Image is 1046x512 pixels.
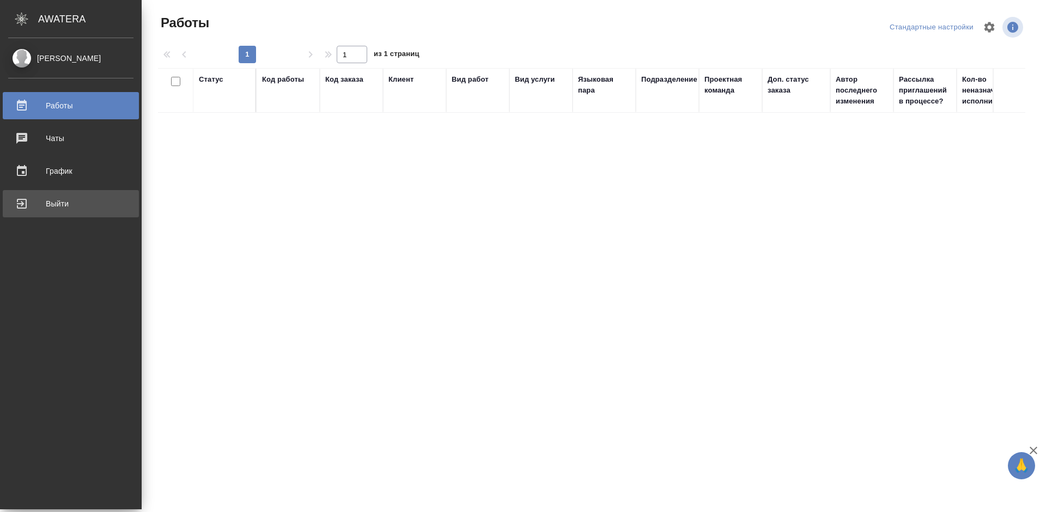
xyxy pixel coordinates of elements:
span: Настроить таблицу [976,14,1002,40]
div: Доп. статус заказа [768,74,825,96]
a: График [3,157,139,185]
div: Выйти [8,196,133,212]
div: Вид услуги [515,74,555,85]
a: Работы [3,92,139,119]
div: Подразделение [641,74,697,85]
span: Посмотреть информацию [1002,17,1025,38]
div: Клиент [388,74,413,85]
div: Вид работ [452,74,489,85]
div: График [8,163,133,179]
span: из 1 страниц [374,47,419,63]
div: [PERSON_NAME] [8,52,133,64]
span: Работы [158,14,209,32]
div: split button [887,19,976,36]
div: Проектная команда [704,74,757,96]
div: Код заказа [325,74,363,85]
div: Кол-во неназначенных исполнителей [962,74,1027,107]
div: Чаты [8,130,133,147]
span: 🙏 [1012,454,1031,477]
div: Автор последнего изменения [836,74,888,107]
a: Чаты [3,125,139,152]
a: Выйти [3,190,139,217]
button: 🙏 [1008,452,1035,479]
div: Языковая пара [578,74,630,96]
div: Рассылка приглашений в процессе? [899,74,951,107]
div: Код работы [262,74,304,85]
div: AWATERA [38,8,142,30]
div: Работы [8,97,133,114]
div: Статус [199,74,223,85]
